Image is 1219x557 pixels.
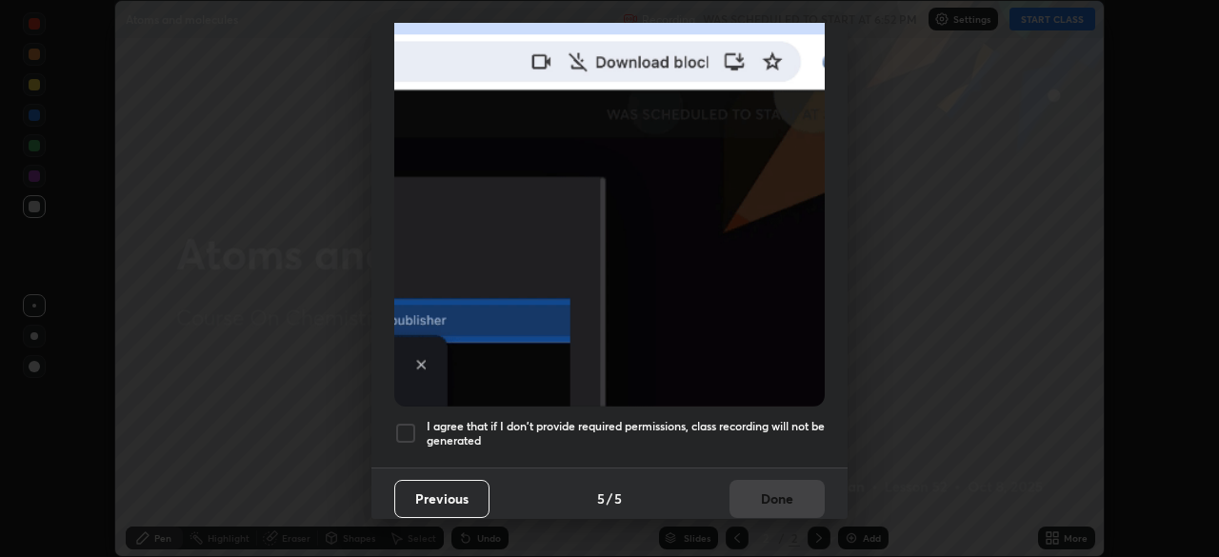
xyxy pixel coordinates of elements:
[427,419,825,448] h5: I agree that if I don't provide required permissions, class recording will not be generated
[607,488,612,508] h4: /
[597,488,605,508] h4: 5
[614,488,622,508] h4: 5
[394,480,490,518] button: Previous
